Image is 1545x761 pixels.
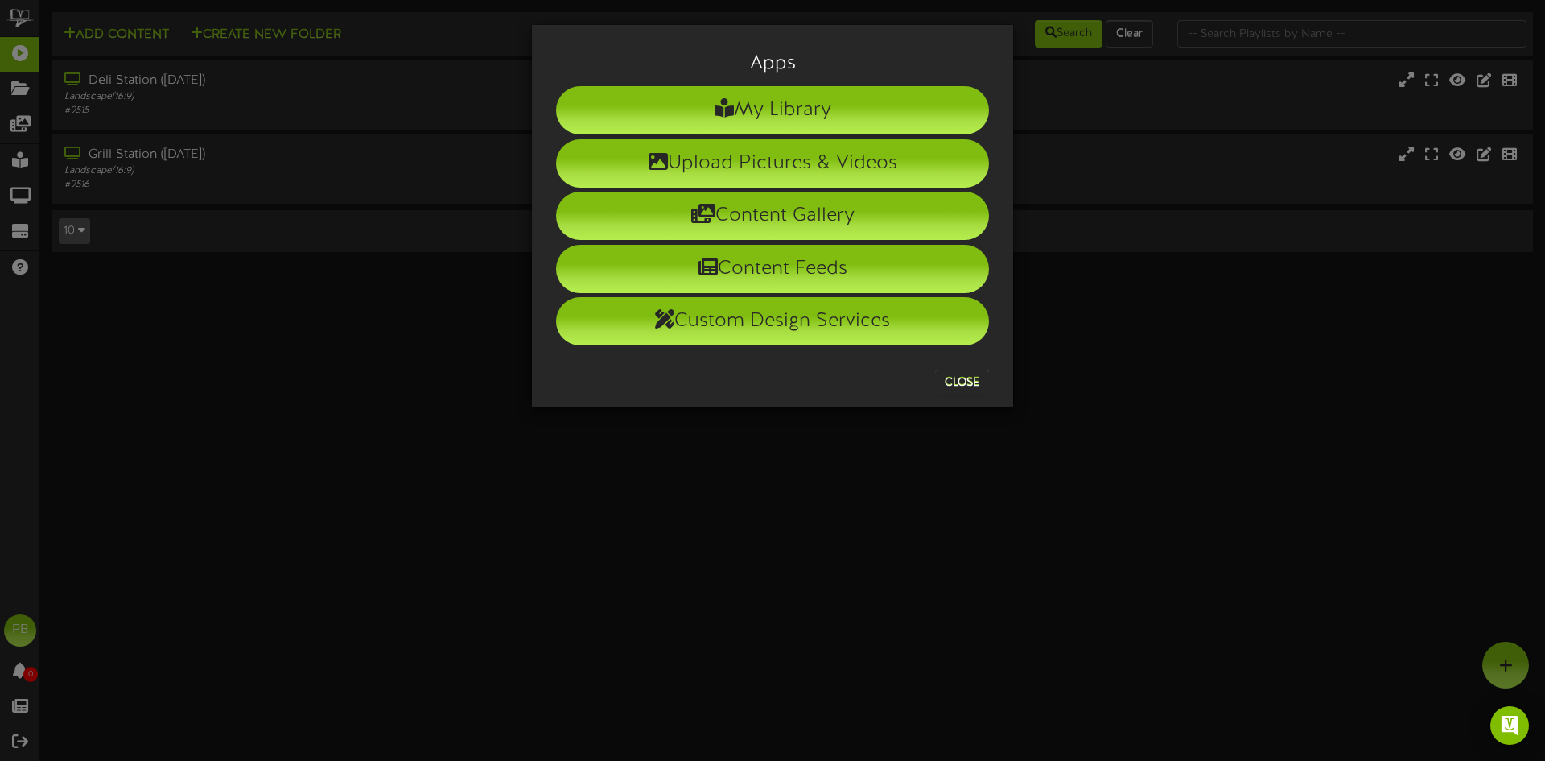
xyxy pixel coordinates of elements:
li: Content Gallery [556,192,989,240]
li: Content Feeds [556,245,989,293]
h3: Apps [556,53,989,74]
button: Close [935,370,989,395]
li: My Library [556,86,989,134]
li: Custom Design Services [556,297,989,345]
li: Upload Pictures & Videos [556,139,989,188]
div: Open Intercom Messenger [1490,706,1529,745]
